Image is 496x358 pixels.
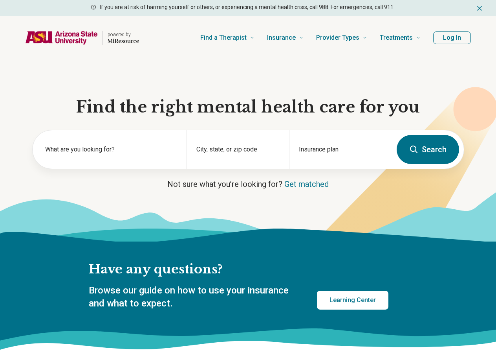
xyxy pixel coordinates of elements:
[476,3,483,13] button: Dismiss
[32,179,464,190] p: Not sure what you’re looking for?
[200,22,254,54] a: Find a Therapist
[25,25,139,50] a: Home page
[433,31,471,44] button: Log In
[45,145,177,154] label: What are you looking for?
[108,31,139,38] p: powered by
[380,32,413,43] span: Treatments
[32,97,464,117] h1: Find the right mental health care for you
[267,32,296,43] span: Insurance
[100,3,395,11] p: If you are at risk of harming yourself or others, or experiencing a mental health crisis, call 98...
[267,22,304,54] a: Insurance
[200,32,247,43] span: Find a Therapist
[89,261,388,278] h2: Have any questions?
[317,291,388,310] a: Learning Center
[380,22,421,54] a: Treatments
[316,22,367,54] a: Provider Types
[316,32,359,43] span: Provider Types
[397,135,459,164] button: Search
[284,179,329,189] a: Get matched
[89,284,298,310] p: Browse our guide on how to use your insurance and what to expect.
